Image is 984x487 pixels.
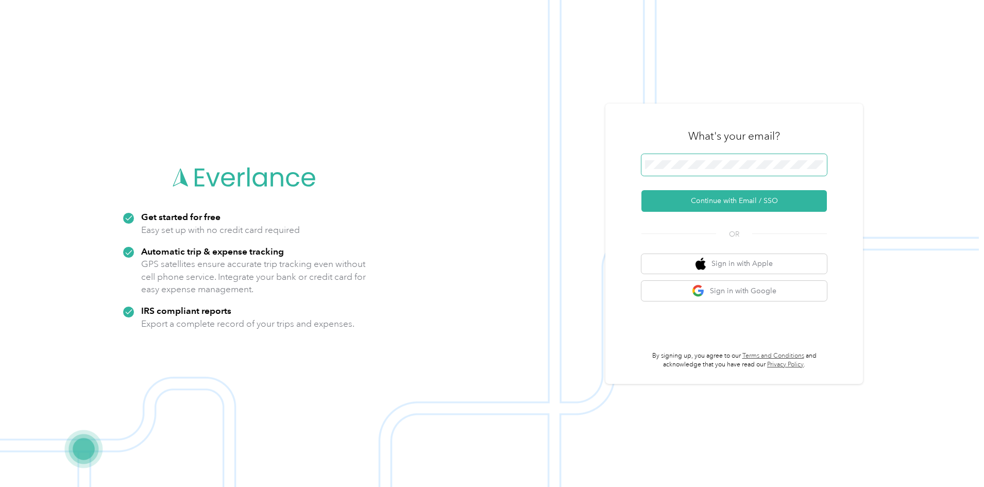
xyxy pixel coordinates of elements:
[141,224,300,237] p: Easy set up with no credit card required
[926,429,984,487] iframe: Everlance-gr Chat Button Frame
[641,351,827,370] p: By signing up, you agree to our and acknowledge that you have read our .
[767,361,804,368] a: Privacy Policy
[692,284,705,297] img: google logo
[641,190,827,212] button: Continue with Email / SSO
[141,258,366,296] p: GPS satellites ensure accurate trip tracking even without cell phone service. Integrate your bank...
[742,352,804,360] a: Terms and Conditions
[641,254,827,274] button: apple logoSign in with Apple
[141,211,220,222] strong: Get started for free
[641,281,827,301] button: google logoSign in with Google
[695,258,706,271] img: apple logo
[716,229,752,240] span: OR
[688,129,780,143] h3: What's your email?
[141,305,231,316] strong: IRS compliant reports
[141,246,284,257] strong: Automatic trip & expense tracking
[141,317,354,330] p: Export a complete record of your trips and expenses.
